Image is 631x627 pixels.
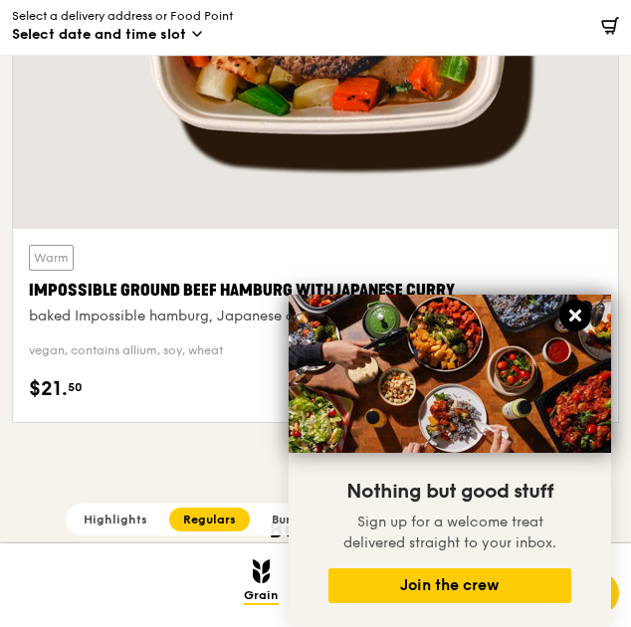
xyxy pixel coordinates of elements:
[244,588,279,605] span: Grain
[12,8,233,24] span: Select a delivery address or Food Point
[253,559,270,583] img: Grain mobile logo
[346,480,553,504] span: Nothing but good stuff
[29,374,68,404] span: $21.
[559,300,591,331] button: Close
[343,514,556,551] span: Sign up for a welcome treat delivered straight to your inbox.
[328,568,571,603] button: Join the crew
[29,245,74,271] div: Warm
[289,295,611,453] img: DSC07876-Edit02-Large.jpeg
[29,342,602,358] div: vegan, contains allium, soy, wheat
[68,379,83,395] span: 50
[12,25,186,45] span: Select date and time slot
[29,307,602,326] div: baked Impossible hamburg, Japanese curry, poached okra and carrots
[29,279,602,303] div: Impossible Ground Beef Hamburg with Japanese Curry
